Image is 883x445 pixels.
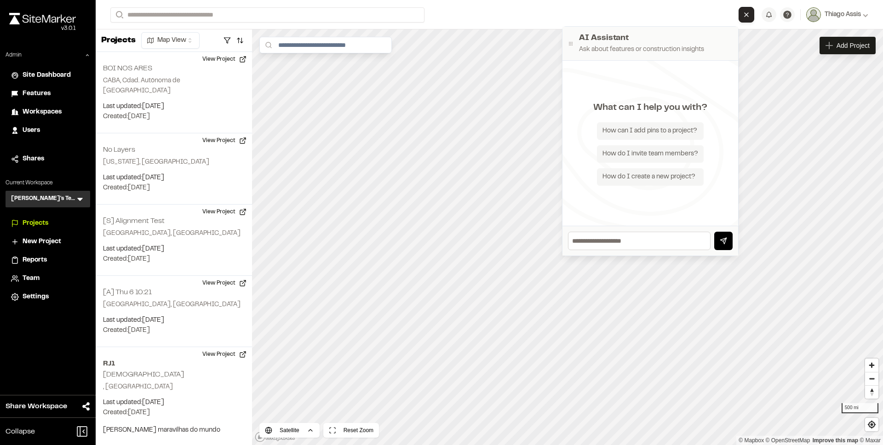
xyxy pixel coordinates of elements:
[23,70,71,80] span: Site Dashboard
[23,292,49,302] span: Settings
[11,154,85,164] a: Shares
[103,65,152,72] h2: BOI NOS ARES
[593,101,707,115] h3: What can I help you with?
[11,70,85,80] a: Site Dashboard
[23,274,40,284] span: Team
[597,145,704,163] div: How do I invite team members?
[860,437,881,444] a: Maxar
[11,218,85,228] a: Projects
[837,41,870,50] span: Add Project
[597,168,704,186] div: How do I create a new project?
[103,173,245,183] p: Last updated: [DATE]
[806,7,821,22] img: User
[101,34,136,47] p: Projects
[103,382,245,392] p: , [GEOGRAPHIC_DATA]
[103,157,245,167] p: [US_STATE], [GEOGRAPHIC_DATA]
[197,205,252,219] button: View Project
[252,29,883,445] canvas: Map
[23,237,61,247] span: New Project
[825,10,861,20] span: Thiago Assis
[865,359,878,372] button: Zoom in
[103,76,245,96] p: CABA, Cdad. Autónoma de [GEOGRAPHIC_DATA]
[11,126,85,136] a: Users
[813,437,858,444] a: Map feedback
[103,425,245,435] p: [PERSON_NAME] maravilhas do mundo
[197,133,252,148] button: View Project
[6,179,90,187] p: Current Workspace
[23,218,48,228] span: Projects
[103,371,184,378] h2: [DEMOGRAPHIC_DATA]
[23,154,44,164] span: Shares
[11,292,85,302] a: Settings
[865,418,878,431] button: Find my location
[6,401,67,412] span: Share Workspace
[103,218,165,224] h2: [S] Alignment Test
[103,183,245,193] p: Created: [DATE]
[103,102,245,112] p: Last updated: [DATE]
[103,289,152,296] h2: [A] Thu 6 10:21
[103,254,245,264] p: Created: [DATE]
[766,437,810,444] a: OpenStreetMap
[9,24,76,33] div: Oh geez...please don't...
[103,408,245,418] p: Created: [DATE]
[103,398,245,408] p: Last updated: [DATE]
[11,107,85,117] a: Workspaces
[739,437,764,444] a: Mapbox
[103,147,135,153] h2: No Layers
[23,255,47,265] span: Reports
[23,126,40,136] span: Users
[865,372,878,385] button: Zoom out
[739,7,758,23] div: Close AI AssistantAI AssistantAsk about features or construction insightsWhat can I help you with...
[197,347,252,362] button: View Project
[23,107,62,117] span: Workspaces
[197,52,252,67] button: View Project
[6,426,35,437] span: Collapse
[103,315,245,325] p: Last updated: [DATE]
[865,385,878,399] button: Reset bearing to north
[103,112,245,122] p: Created: [DATE]
[6,51,22,59] p: Admin
[806,7,868,22] button: Thiago Assis
[255,432,295,442] a: Mapbox logo
[103,325,245,336] p: Created: [DATE]
[11,89,85,99] a: Features
[103,300,245,310] p: [GEOGRAPHIC_DATA], [GEOGRAPHIC_DATA]
[259,423,320,438] button: Satellite
[11,274,85,284] a: Team
[739,7,754,23] button: Close AI Assistant
[597,122,704,140] div: How can I add pins to a project?
[323,423,379,438] button: Reset Zoom
[11,194,75,204] h3: [PERSON_NAME]'s Testing
[842,403,878,413] div: 500 mi
[579,32,733,45] h2: AI Assistant
[11,237,85,247] a: New Project
[865,372,878,385] span: Zoom out
[110,7,127,23] button: Search
[11,255,85,265] a: Reports
[579,45,733,55] p: Ask about features or construction insights
[9,13,76,24] img: rebrand.png
[103,228,245,239] p: [GEOGRAPHIC_DATA], [GEOGRAPHIC_DATA]
[103,358,245,369] h2: RJ1
[23,89,51,99] span: Features
[103,244,245,254] p: Last updated: [DATE]
[197,276,252,291] button: View Project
